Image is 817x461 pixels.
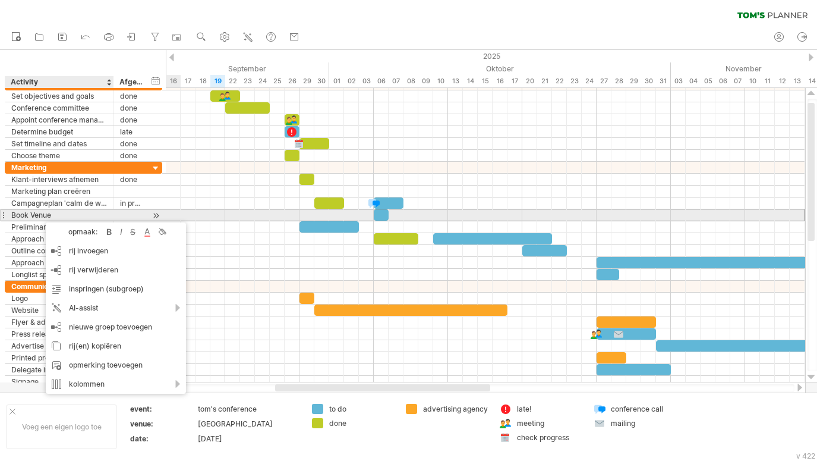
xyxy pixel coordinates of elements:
[11,138,108,149] div: Set timeline and dates
[582,75,597,87] div: vrijdag, 24 Oktober 2025
[11,269,108,280] div: Longlist sponsors
[120,174,143,185] div: done
[611,404,676,414] div: conference call
[11,233,108,244] div: Approach & book speakers
[11,90,108,102] div: Set objectives and goals
[686,75,701,87] div: dinsdag, 4 November 2025
[255,75,270,87] div: woensdag, 24 September 2025
[493,75,507,87] div: donderdag, 16 Oktober 2025
[329,418,394,428] div: done
[195,75,210,87] div: donderdag, 18 September 2025
[671,75,686,87] div: maandag, 3 November 2025
[517,432,582,443] div: check progress
[626,75,641,87] div: woensdag, 29 Oktober 2025
[46,299,186,318] div: AI-assist
[448,75,463,87] div: maandag, 13 Oktober 2025
[11,221,108,233] div: Preliminary list speakers
[522,75,537,87] div: maandag, 20 Oktober 2025
[11,197,108,209] div: Campagneplan 'calm de waves' creëren
[11,352,108,363] div: Printed program
[11,281,108,292] div: Communicatie
[329,75,344,87] div: woensdag, 1 Oktober 2025
[119,76,143,88] div: Afgerond
[597,75,611,87] div: maandag, 27 Oktober 2025
[120,114,143,126] div: done
[46,375,186,394] div: kolommen
[6,404,117,449] div: Voeg een eigen logo toe
[403,75,418,87] div: woensdag, 8 Oktober 2025
[656,75,671,87] div: vrijdag, 31 Oktober 2025
[120,138,143,149] div: done
[11,114,108,126] div: Appoint conference manager
[225,75,240,87] div: maandag, 22 September 2025
[552,75,567,87] div: woensdag, 22 Oktober 2025
[285,75,299,87] div: vrijdag, 26 September 2025
[314,75,329,87] div: dinsdag, 30 September 2025
[120,102,143,114] div: done
[359,75,374,87] div: vrijdag, 3 Oktober 2025
[270,75,285,87] div: donderdag, 25 September 2025
[11,328,108,340] div: Press release
[329,62,671,75] div: Oktober 2025
[374,75,389,87] div: maandag, 6 Oktober 2025
[46,337,186,356] div: rij(en) kopiëren
[46,242,186,261] div: rij invoegen
[11,209,108,221] div: Book Venue
[760,75,775,87] div: dinsdag, 11 November 2025
[198,404,298,414] div: tom's conference
[641,75,656,87] div: donderdag, 30 Oktober 2025
[517,404,582,414] div: late!
[423,404,488,414] div: advertising agency
[130,419,195,429] div: venue:
[11,316,108,328] div: Flyer & adds
[790,75,805,87] div: donderdag, 13 November 2025
[11,293,108,304] div: Logo
[329,404,394,414] div: to do
[120,150,143,161] div: done
[11,126,108,137] div: Determine budget
[11,364,108,375] div: Delegate information package
[11,245,108,256] div: Outline conference program
[537,75,552,87] div: dinsdag, 21 Oktober 2025
[611,75,626,87] div: dinsdag, 28 Oktober 2025
[775,75,790,87] div: woensdag, 12 November 2025
[120,197,143,209] div: in progress
[701,75,715,87] div: woensdag, 5 November 2025
[46,318,186,337] div: nieuwe groep toevoegen
[463,75,478,87] div: dinsdag, 14 Oktober 2025
[2,62,329,75] div: September 2025
[344,75,359,87] div: donderdag, 2 Oktober 2025
[730,75,745,87] div: vrijdag, 7 November 2025
[418,75,433,87] div: donderdag, 9 Oktober 2025
[130,404,195,414] div: event:
[11,257,108,268] div: Approach sponsors
[120,126,143,137] div: late
[11,150,108,161] div: Choose theme
[69,265,118,274] span: rij verwijderen
[181,75,195,87] div: woensdag, 17 September 2025
[796,451,815,460] div: v 422
[611,418,676,428] div: mailing
[715,75,730,87] div: donderdag, 6 November 2025
[198,419,298,429] div: [GEOGRAPHIC_DATA]
[507,75,522,87] div: vrijdag, 17 Oktober 2025
[150,209,162,222] div: scroll naar activiteit
[210,75,225,87] div: vrijdag, 19 September 2025
[11,305,108,316] div: Website
[11,76,107,88] div: Activity
[745,75,760,87] div: maandag, 10 November 2025
[11,102,108,114] div: Conference committee
[478,75,493,87] div: woensdag, 15 Oktober 2025
[46,356,186,375] div: opmerking toevoegen
[389,75,403,87] div: dinsdag, 7 Oktober 2025
[166,75,181,87] div: dinsdag, 16 September 2025
[11,340,108,352] div: Advertise
[11,174,108,185] div: Klant-interviews afnemen
[120,90,143,102] div: done
[46,280,186,299] div: inspringen (subgroep)
[11,376,108,387] div: Signage
[11,186,108,197] div: Marketing plan creëren
[567,75,582,87] div: donderdag, 23 Oktober 2025
[51,227,103,236] div: opmaak:
[517,418,582,428] div: meeting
